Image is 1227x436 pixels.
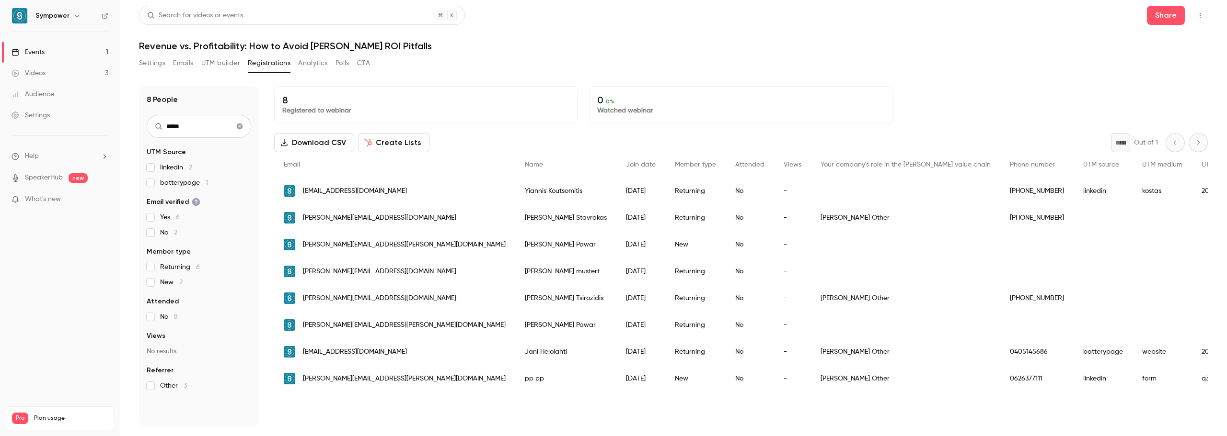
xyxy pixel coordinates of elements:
[811,285,1000,312] div: [PERSON_NAME] Other
[774,204,811,231] div: -
[160,178,208,188] span: batterypage
[174,313,178,320] span: 8
[784,161,801,168] span: Views
[303,240,506,250] span: [PERSON_NAME][EMAIL_ADDRESS][PERSON_NAME][DOMAIN_NAME]
[147,366,174,375] span: Referrer
[160,262,200,272] span: Returning
[179,279,183,286] span: 2
[774,365,811,392] div: -
[160,312,178,322] span: No
[160,278,183,287] span: New
[515,258,616,285] div: [PERSON_NAME] mustert
[1000,204,1074,231] div: [PHONE_NUMBER]
[147,11,243,21] div: Search for videos or events
[515,231,616,258] div: [PERSON_NAME] Pawar
[597,106,884,115] p: Watched webinar
[1133,365,1192,392] div: form
[35,11,69,21] h6: Sympower
[665,312,726,338] div: Returning
[184,382,187,389] span: 3
[726,178,774,204] div: No
[726,258,774,285] div: No
[616,285,665,312] div: [DATE]
[1074,338,1133,365] div: batterypage
[12,68,46,78] div: Videos
[25,173,63,183] a: SpeakerHub
[298,56,328,71] button: Analytics
[774,258,811,285] div: -
[515,178,616,204] div: Yiannis Koutsomitis
[616,204,665,231] div: [DATE]
[726,231,774,258] div: No
[665,258,726,285] div: Returning
[515,338,616,365] div: Jani Helolahti
[25,151,39,161] span: Help
[1000,338,1074,365] div: 0405145686
[12,47,45,57] div: Events
[811,204,1000,231] div: [PERSON_NAME] Other
[34,414,108,422] span: Plan usage
[12,151,108,161] li: help-dropdown-opener
[147,347,251,356] p: No results
[160,381,187,391] span: Other
[1134,138,1158,147] p: Out of 1
[147,331,165,341] span: Views
[665,178,726,204] div: Returning
[811,365,1000,392] div: [PERSON_NAME] Other
[1000,285,1074,312] div: [PHONE_NUMBER]
[12,413,28,424] span: Pro
[774,338,811,365] div: -
[358,133,429,152] button: Create Lists
[160,163,192,172] span: linkedin
[774,178,811,204] div: -
[139,56,165,71] button: Settings
[616,312,665,338] div: [DATE]
[1133,178,1192,204] div: kostas
[726,204,774,231] div: No
[147,297,179,306] span: Attended
[176,214,180,221] span: 6
[206,179,208,186] span: 1
[774,231,811,258] div: -
[12,89,54,99] div: Audience
[97,195,108,204] iframe: Noticeable Trigger
[284,346,295,358] img: sympower.net
[774,312,811,338] div: -
[232,119,247,134] button: Clear search
[189,164,192,171] span: 2
[303,347,407,357] span: [EMAIL_ADDRESS][DOMAIN_NAME]
[12,111,50,120] div: Settings
[357,56,370,71] button: CTA
[303,267,456,277] span: [PERSON_NAME][EMAIL_ADDRESS][DOMAIN_NAME]
[515,312,616,338] div: [PERSON_NAME] Pawar
[282,94,569,106] p: 8
[284,319,295,331] img: sympower.net
[284,161,300,168] span: Email
[726,338,774,365] div: No
[1074,178,1133,204] div: linkedin
[147,147,251,391] section: facet-groups
[726,312,774,338] div: No
[147,94,178,105] h1: 8 People
[25,194,61,204] span: What's new
[160,212,180,222] span: Yes
[139,40,1208,52] h1: Revenue vs. Profitability: How to Avoid [PERSON_NAME] ROI Pitfalls
[1133,338,1192,365] div: website
[735,161,764,168] span: Attended
[616,365,665,392] div: [DATE]
[282,106,569,115] p: Registered to webinar
[284,239,295,250] img: sympower.net
[1000,178,1074,204] div: [PHONE_NUMBER]
[665,338,726,365] div: Returning
[248,56,290,71] button: Registrations
[616,338,665,365] div: [DATE]
[616,231,665,258] div: [DATE]
[284,185,295,197] img: sympower.net
[303,293,456,303] span: [PERSON_NAME][EMAIL_ADDRESS][DOMAIN_NAME]
[174,229,177,236] span: 2
[525,161,543,168] span: Name
[284,266,295,277] img: sympower.net
[196,264,200,270] span: 6
[147,147,186,157] span: UTM Source
[515,285,616,312] div: [PERSON_NAME] Tsirozidis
